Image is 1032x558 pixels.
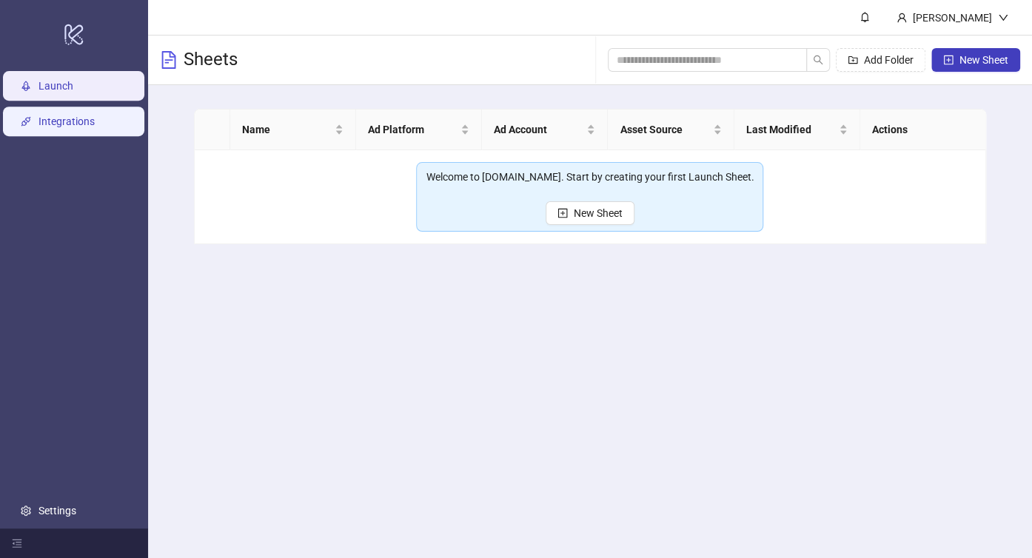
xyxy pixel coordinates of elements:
[897,13,907,23] span: user
[860,12,870,22] span: bell
[230,110,356,150] th: Name
[494,121,583,138] span: Ad Account
[907,10,998,26] div: [PERSON_NAME]
[160,51,178,69] span: file-text
[38,115,95,127] a: Integrations
[998,13,1008,23] span: down
[546,201,634,225] button: New Sheet
[242,121,332,138] span: Name
[620,121,709,138] span: Asset Source
[860,110,986,150] th: Actions
[864,54,914,66] span: Add Folder
[368,121,458,138] span: Ad Platform
[959,54,1008,66] span: New Sheet
[848,55,858,65] span: folder-add
[813,55,823,65] span: search
[482,110,608,150] th: Ad Account
[356,110,482,150] th: Ad Platform
[557,208,568,218] span: plus-square
[836,48,925,72] button: Add Folder
[38,80,73,92] a: Launch
[931,48,1020,72] button: New Sheet
[184,48,238,72] h3: Sheets
[608,110,734,150] th: Asset Source
[574,207,623,219] span: New Sheet
[734,110,860,150] th: Last Modified
[943,55,954,65] span: plus-square
[426,169,754,185] div: Welcome to [DOMAIN_NAME]. Start by creating your first Launch Sheet.
[38,505,76,517] a: Settings
[12,538,22,548] span: menu-fold
[746,121,836,138] span: Last Modified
